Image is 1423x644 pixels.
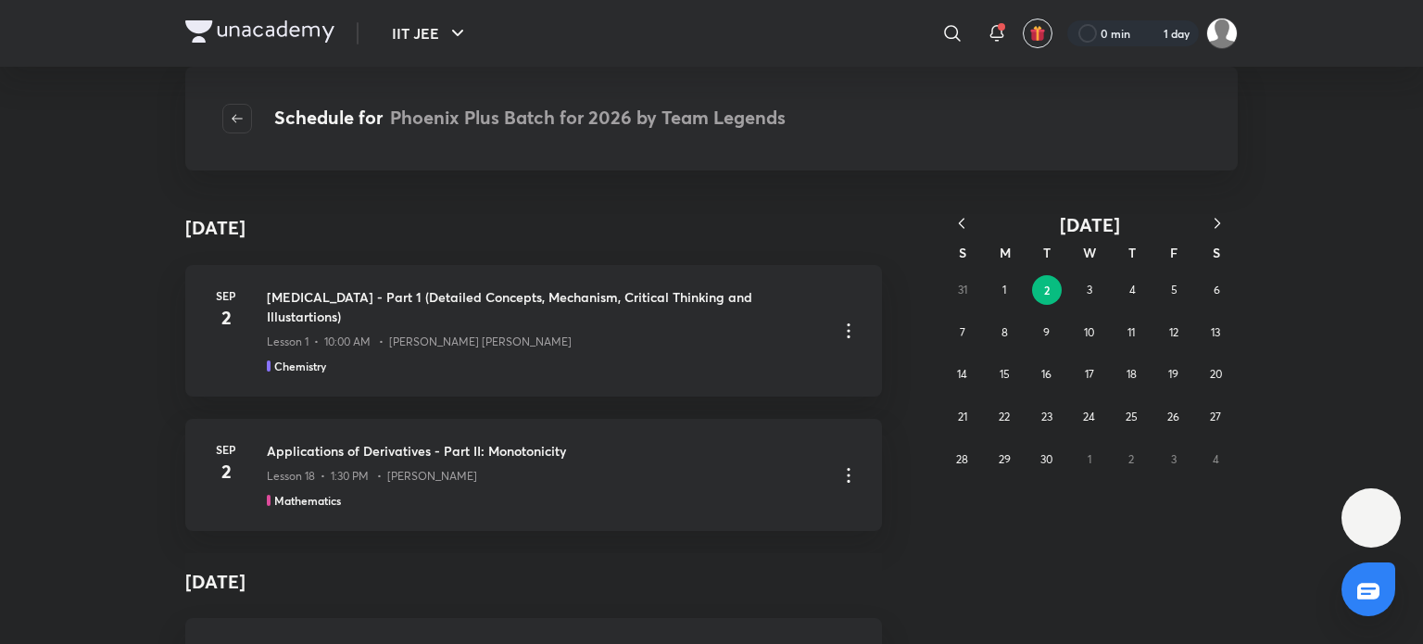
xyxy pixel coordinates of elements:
[948,402,977,432] button: September 21, 2025
[1213,244,1220,261] abbr: Saturday
[948,360,977,389] button: September 14, 2025
[1000,244,1011,261] abbr: Monday
[1129,283,1136,297] abbr: September 4, 2025
[1044,283,1050,297] abbr: September 2, 2025
[1116,402,1146,432] button: September 25, 2025
[1128,244,1136,261] abbr: Thursday
[958,410,967,423] abbr: September 21, 2025
[989,318,1019,347] button: September 8, 2025
[1083,410,1095,423] abbr: September 24, 2025
[1171,283,1177,297] abbr: September 5, 2025
[1127,325,1135,339] abbr: September 11, 2025
[959,244,966,261] abbr: Sunday
[274,492,341,509] h5: Mathematics
[185,214,246,242] h4: [DATE]
[1041,410,1052,423] abbr: September 23, 2025
[989,275,1019,305] button: September 1, 2025
[1167,410,1179,423] abbr: September 26, 2025
[948,445,977,474] button: September 28, 2025
[1040,452,1052,466] abbr: September 30, 2025
[1001,325,1008,339] abbr: September 8, 2025
[999,410,1010,423] abbr: September 22, 2025
[267,441,823,461] h3: Applications of Derivatives - Part II: Monotonicity
[989,402,1019,432] button: September 22, 2025
[274,358,326,374] h5: Chemistry
[185,265,882,397] a: Sep2[MEDICAL_DATA] - Part 1 (Detailed Concepts, Mechanism, Critical Thinking and Illustartions)Le...
[1117,275,1147,305] button: September 4, 2025
[999,452,1011,466] abbr: September 29, 2025
[1168,367,1178,381] abbr: September 19, 2025
[1360,507,1382,529] img: ttu
[1116,318,1146,347] button: September 11, 2025
[982,213,1197,236] button: [DATE]
[267,468,477,485] p: Lesson 18 • 1:30 PM • [PERSON_NAME]
[1023,19,1052,48] button: avatar
[1170,244,1177,261] abbr: Friday
[1159,360,1189,389] button: September 19, 2025
[1002,283,1006,297] abbr: September 1, 2025
[1032,445,1062,474] button: September 30, 2025
[1087,283,1092,297] abbr: September 3, 2025
[185,20,334,47] a: Company Logo
[267,334,572,350] p: Lesson 1 • 10:00 AM • [PERSON_NAME] [PERSON_NAME]
[1032,318,1062,347] button: September 9, 2025
[957,367,967,381] abbr: September 14, 2025
[1159,402,1189,432] button: September 26, 2025
[208,441,245,458] h6: Sep
[1126,410,1138,423] abbr: September 25, 2025
[185,20,334,43] img: Company Logo
[989,445,1019,474] button: September 29, 2025
[960,325,965,339] abbr: September 7, 2025
[381,15,480,52] button: IIT JEE
[1202,275,1231,305] button: September 6, 2025
[1083,244,1096,261] abbr: Wednesday
[1043,244,1051,261] abbr: Tuesday
[1127,367,1137,381] abbr: September 18, 2025
[1032,402,1062,432] button: September 23, 2025
[1043,325,1050,339] abbr: September 9, 2025
[1084,325,1094,339] abbr: September 10, 2025
[1000,367,1010,381] abbr: September 15, 2025
[1201,360,1230,389] button: September 20, 2025
[1211,325,1220,339] abbr: September 13, 2025
[1141,24,1160,43] img: streak
[1210,367,1222,381] abbr: September 20, 2025
[1075,402,1104,432] button: September 24, 2025
[1085,367,1094,381] abbr: September 17, 2025
[267,287,823,326] h3: [MEDICAL_DATA] - Part 1 (Detailed Concepts, Mechanism, Critical Thinking and Illustartions)
[1075,275,1104,305] button: September 3, 2025
[185,419,882,531] a: Sep2Applications of Derivatives - Part II: MonotonicityLesson 18 • 1:30 PM • [PERSON_NAME]Mathema...
[1201,402,1230,432] button: September 27, 2025
[1210,410,1221,423] abbr: September 27, 2025
[1169,325,1178,339] abbr: September 12, 2025
[390,105,786,130] span: Phoenix Plus Batch for 2026 by Team Legends
[1214,283,1220,297] abbr: September 6, 2025
[1201,318,1230,347] button: September 13, 2025
[1029,25,1046,42] img: avatar
[1032,275,1062,305] button: September 2, 2025
[208,304,245,332] h4: 2
[1206,18,1238,49] img: Shreyas Bhanu
[948,318,977,347] button: September 7, 2025
[274,104,786,133] h4: Schedule for
[185,553,882,611] h4: [DATE]
[989,360,1019,389] button: September 15, 2025
[1032,360,1062,389] button: September 16, 2025
[1159,318,1189,347] button: September 12, 2025
[1060,212,1120,237] span: [DATE]
[1075,360,1104,389] button: September 17, 2025
[1041,367,1052,381] abbr: September 16, 2025
[208,287,245,304] h6: Sep
[956,452,968,466] abbr: September 28, 2025
[1116,360,1146,389] button: September 18, 2025
[1160,275,1190,305] button: September 5, 2025
[208,458,245,486] h4: 2
[1075,318,1104,347] button: September 10, 2025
